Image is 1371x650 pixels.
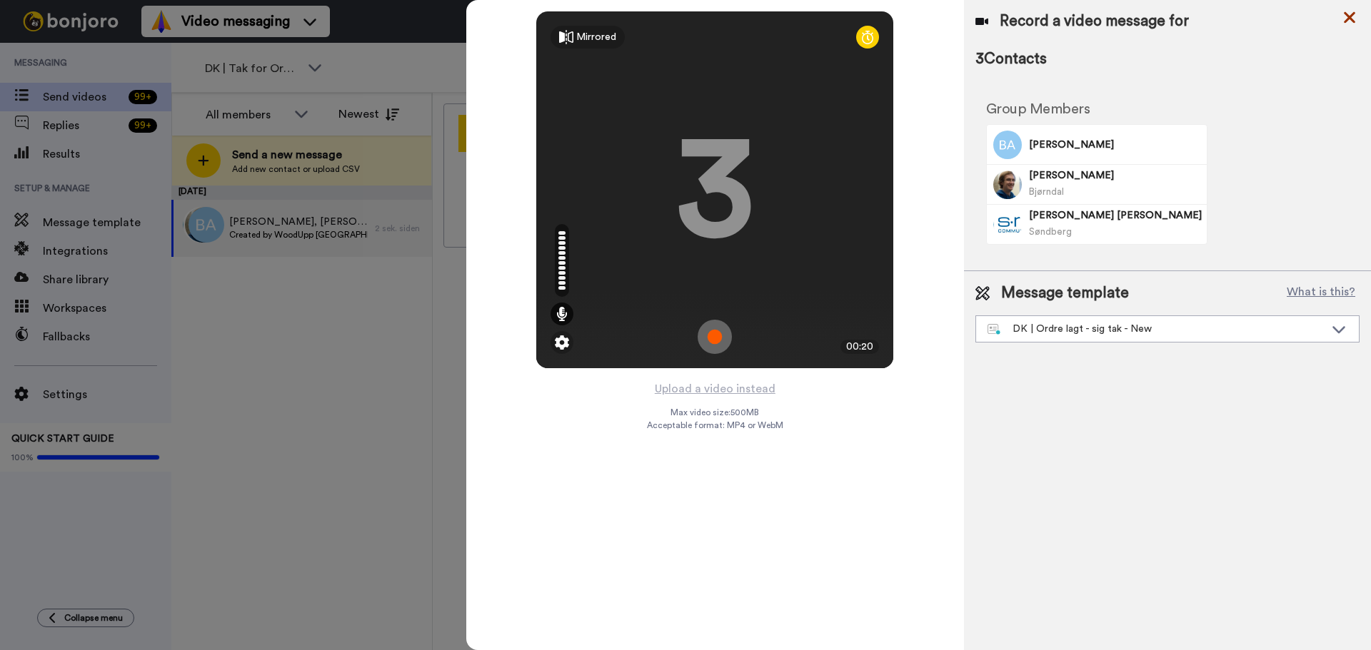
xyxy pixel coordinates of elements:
span: [PERSON_NAME] [1029,138,1202,152]
span: [PERSON_NAME] [1029,168,1202,183]
div: 3 [676,136,754,243]
span: Acceptable format: MP4 or WebM [647,420,783,431]
img: Image of Brian Andersen [993,131,1022,159]
button: What is this? [1282,283,1360,304]
span: Bjørndal [1029,187,1064,196]
span: Max video size: 500 MB [671,407,759,418]
div: DK | Ordre lagt - sig tak - New [988,322,1325,336]
img: Image of Jeppe nielsen Søndberg [993,210,1022,239]
img: ic_record_start.svg [698,320,732,354]
span: Message template [1001,283,1129,304]
span: [PERSON_NAME] [PERSON_NAME] [1029,208,1202,223]
img: ic_gear.svg [555,335,569,350]
img: Image of Peter Bjørndal [993,171,1022,199]
button: Upload a video instead [651,380,780,398]
div: 00:20 [840,340,879,354]
img: nextgen-template.svg [988,324,1001,335]
h2: Group Members [986,101,1207,117]
span: Søndberg [1029,227,1072,236]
